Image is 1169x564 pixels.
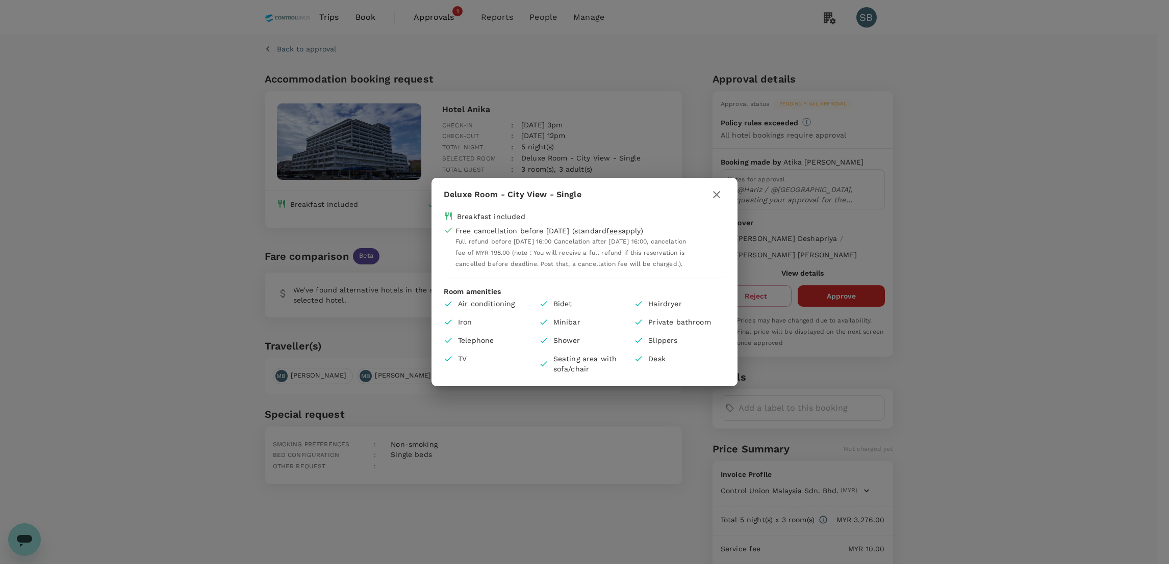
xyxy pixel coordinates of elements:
[553,335,622,345] p: Shower
[648,354,717,364] p: Desk
[455,226,643,236] div: Free cancellation before [DATE] (standard apply)
[553,317,622,327] p: Minibar
[606,227,622,235] span: fees
[444,286,725,297] p: Room amenities
[648,317,717,327] p: Private bathroom
[648,299,717,309] p: Hairdryer
[458,299,527,309] p: Air conditioning
[455,238,686,267] span: Full refund before [DATE] 16:00 Cancelation after [DATE] 16:00, cancelation fee of MYR 198.00 (no...
[458,354,527,364] p: TV
[553,354,622,374] p: Seating area with sofa/chair
[458,317,527,327] p: Iron
[648,335,717,345] p: Slippers
[458,335,527,345] p: Telephone
[553,299,622,309] p: Bidet
[457,211,525,222] div: Breakfast included
[444,189,581,201] p: Deluxe Room - City View - Single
